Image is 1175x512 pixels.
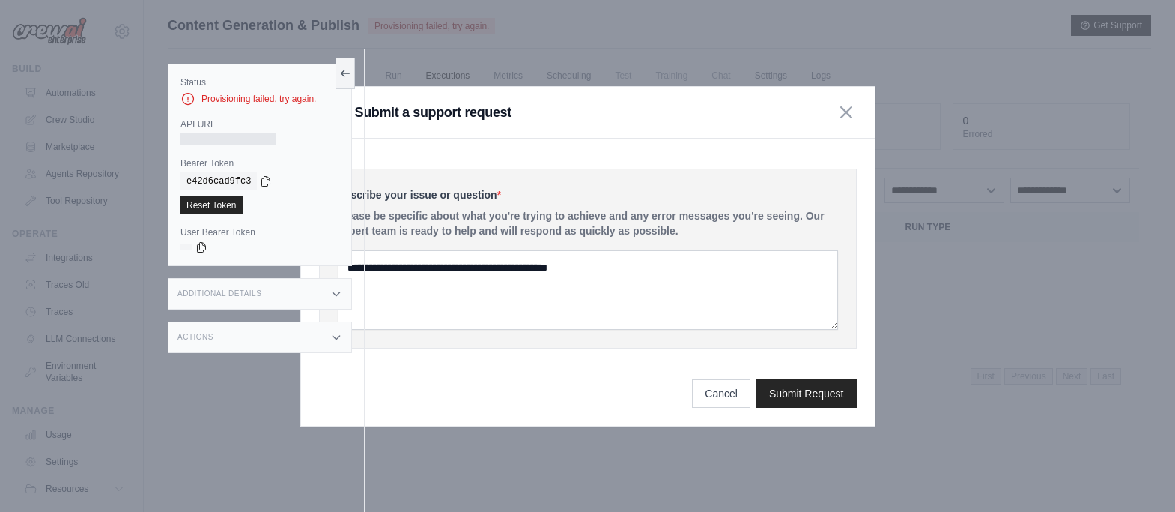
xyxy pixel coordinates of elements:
[177,333,213,342] h3: Actions
[756,379,857,408] button: Submit Request
[177,289,261,298] h3: Additional Details
[338,208,838,238] p: Please be specific about what you're trying to achieve and any error messages you're seeing. Our ...
[180,157,339,169] label: Bearer Token
[692,379,750,408] button: Cancel
[338,187,838,202] label: Describe your issue or question
[180,91,339,106] div: Provisioning failed, try again.
[180,118,339,130] label: API URL
[355,102,511,123] h3: Submit a support request
[180,196,243,214] a: Reset Token
[180,226,339,238] label: User Bearer Token
[180,172,257,190] code: e42d6cad9fc3
[180,76,339,88] label: Status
